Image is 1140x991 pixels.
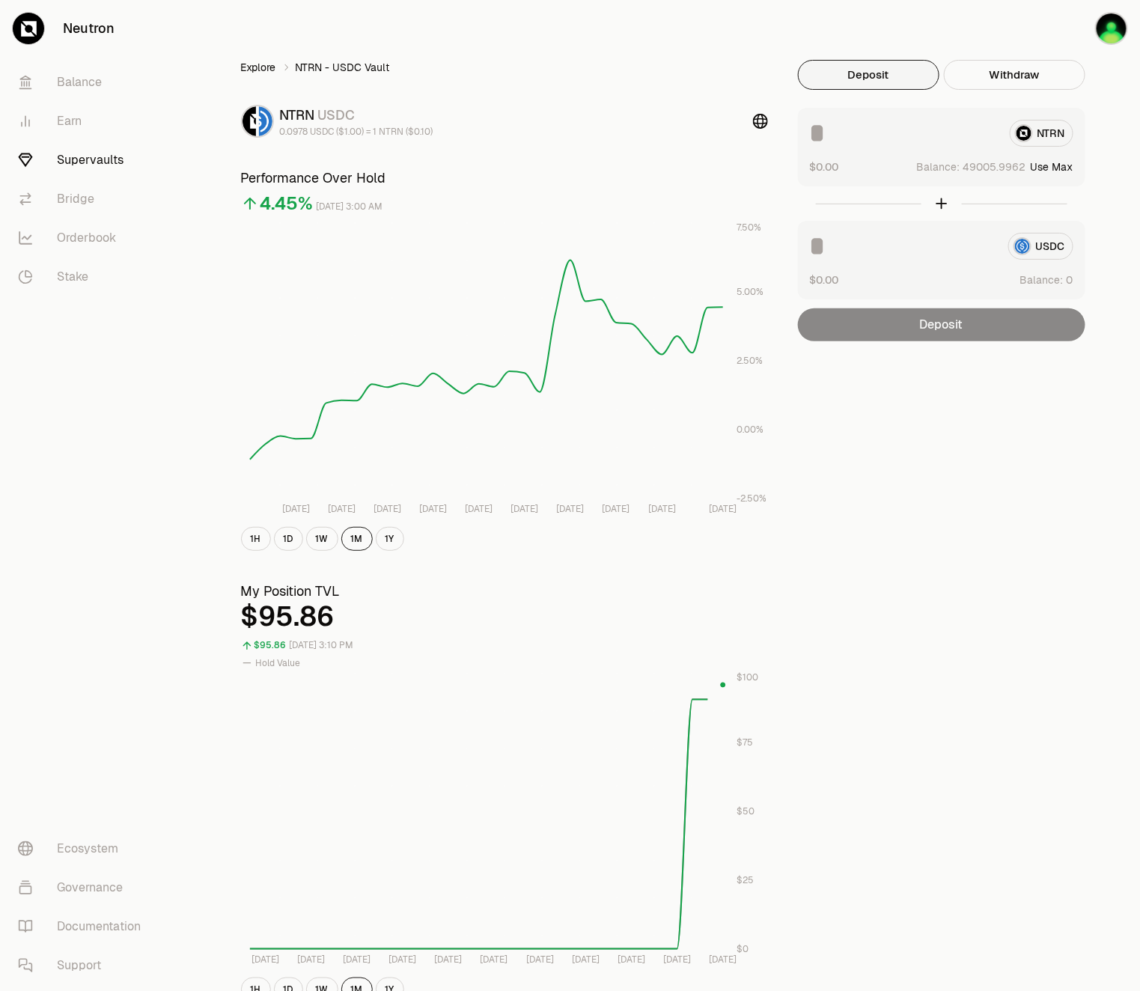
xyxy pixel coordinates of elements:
span: Balance: [1020,272,1064,287]
span: NTRN - USDC Vault [296,60,390,75]
a: Documentation [6,907,162,946]
button: Use Max [1031,159,1073,174]
tspan: [DATE] [647,504,675,516]
h3: My Position TVL [241,581,768,602]
img: USDC Logo [259,106,272,136]
div: 0.0978 USDC ($1.00) = 1 NTRN ($0.10) [280,126,433,138]
a: Explore [241,60,276,75]
a: Ecosystem [6,829,162,868]
h3: Performance Over Hold [241,168,768,189]
button: Deposit [798,60,939,90]
tspan: [DATE] [343,954,371,966]
tspan: $75 [737,737,753,748]
a: Stake [6,257,162,296]
tspan: [DATE] [602,504,630,516]
div: NTRN [280,105,433,126]
tspan: [DATE] [388,954,416,966]
tspan: [DATE] [480,954,507,966]
a: Earn [6,102,162,141]
tspan: [DATE] [618,954,645,966]
tspan: -2.50% [737,493,766,504]
tspan: 0.00% [737,424,763,436]
a: Supervaults [6,141,162,180]
tspan: [DATE] [663,954,691,966]
button: $0.00 [810,272,839,287]
button: 1Y [376,527,404,551]
tspan: [DATE] [419,504,447,516]
tspan: $100 [737,672,758,684]
a: Governance [6,868,162,907]
tspan: [DATE] [510,504,538,516]
tspan: [DATE] [281,504,309,516]
div: $95.86 [254,637,287,654]
tspan: [DATE] [709,504,737,516]
button: 1H [241,527,271,551]
tspan: 2.50% [737,355,763,367]
tspan: 5.00% [737,286,763,298]
tspan: 7.50% [737,222,761,234]
a: Support [6,946,162,985]
tspan: $0 [737,943,749,955]
tspan: [DATE] [709,954,737,966]
nav: breadcrumb [241,60,768,75]
tspan: $25 [737,874,754,886]
tspan: [DATE] [297,954,325,966]
button: 1M [341,527,373,551]
button: $0.00 [810,159,839,174]
tspan: [DATE] [556,504,584,516]
a: Orderbook [6,219,162,257]
tspan: [DATE] [434,954,462,966]
tspan: [DATE] [327,504,355,516]
div: [DATE] 3:00 AM [317,198,383,216]
span: Hold Value [256,657,301,669]
button: 1W [306,527,338,551]
button: Withdraw [944,60,1085,90]
tspan: [DATE] [465,504,493,516]
button: 1D [274,527,303,551]
a: Bridge [6,180,162,219]
div: [DATE] 3:10 PM [290,637,354,654]
tspan: $50 [737,805,755,817]
tspan: [DATE] [373,504,400,516]
span: USDC [318,106,356,124]
tspan: [DATE] [251,954,278,966]
a: Balance [6,63,162,102]
tspan: [DATE] [525,954,553,966]
div: $95.86 [241,602,768,632]
span: Balance: [917,159,960,174]
img: ledger [1095,12,1128,45]
tspan: [DATE] [572,954,600,966]
img: NTRN Logo [243,106,256,136]
div: 4.45% [260,192,314,216]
